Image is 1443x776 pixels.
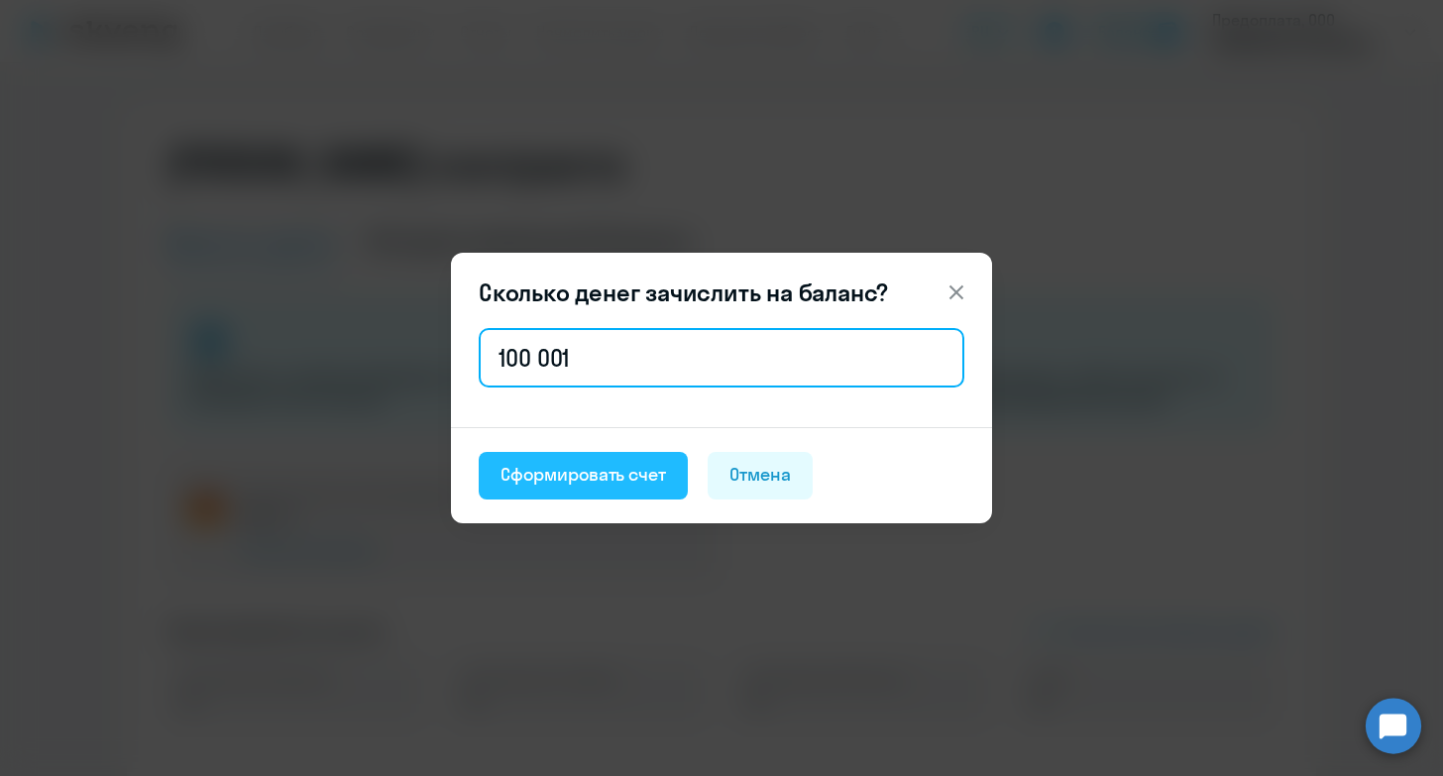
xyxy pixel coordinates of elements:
[479,328,964,388] input: 1 000 000 000 ₽
[479,452,688,499] button: Сформировать счет
[708,452,813,499] button: Отмена
[729,462,791,488] div: Отмена
[500,462,666,488] div: Сформировать счет
[451,277,992,308] header: Сколько денег зачислить на баланс?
